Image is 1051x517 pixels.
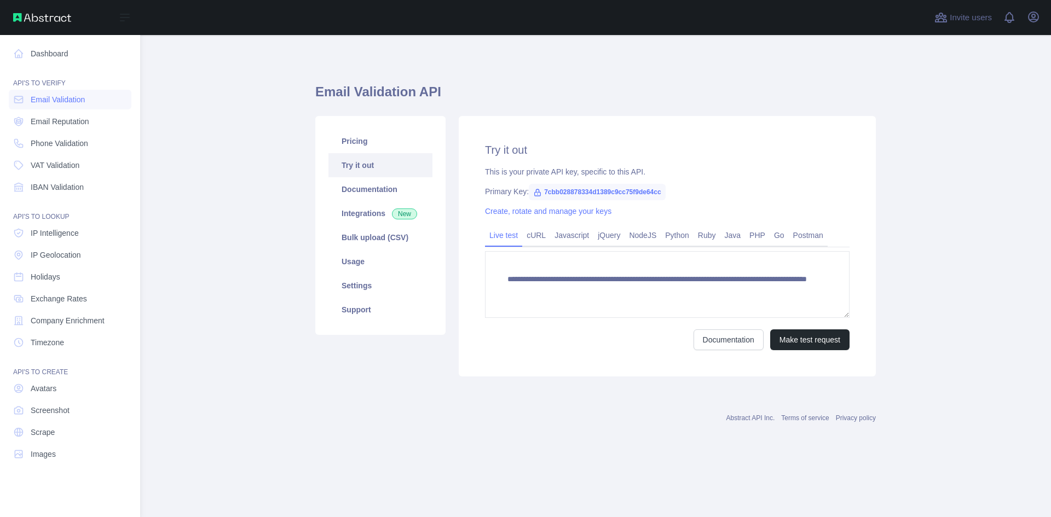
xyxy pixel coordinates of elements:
a: Integrations New [328,201,432,225]
a: Scrape [9,422,131,442]
a: Postman [789,226,828,244]
a: Screenshot [9,400,131,420]
a: PHP [745,226,770,244]
span: New [392,208,417,219]
a: Documentation [694,329,764,350]
span: Exchange Rates [31,293,87,304]
span: IP Intelligence [31,228,79,239]
a: Bulk upload (CSV) [328,225,432,249]
a: Email Validation [9,90,131,109]
a: Documentation [328,177,432,201]
span: IBAN Validation [31,182,84,193]
span: Scrape [31,427,55,438]
span: Email Validation [31,94,85,105]
div: Primary Key: [485,186,850,197]
span: VAT Validation [31,160,79,171]
a: Terms of service [781,414,829,422]
h1: Email Validation API [315,83,876,109]
a: Company Enrichment [9,311,131,330]
a: NodeJS [625,226,661,244]
a: cURL [522,226,550,244]
a: Python [661,226,694,244]
a: Images [9,444,131,464]
a: Privacy policy [836,414,876,422]
span: Timezone [31,337,64,348]
div: API'S TO CREATE [9,355,131,376]
span: Email Reputation [31,116,89,127]
a: Email Reputation [9,112,131,131]
span: Images [31,449,56,460]
div: API'S TO LOOKUP [9,199,131,221]
span: IP Geolocation [31,249,81,260]
a: IP Geolocation [9,245,131,265]
span: Company Enrichment [31,315,105,326]
h2: Try it out [485,142,850,158]
a: Abstract API Inc. [726,414,775,422]
a: Ruby [694,226,720,244]
span: 7cbb028878334d1389c9cc75f9de64cc [529,184,666,200]
a: Pricing [328,129,432,153]
span: Avatars [31,383,56,394]
img: Abstract API [13,13,71,22]
button: Invite users [932,9,994,26]
a: Java [720,226,746,244]
span: Invite users [950,11,992,24]
a: Create, rotate and manage your keys [485,207,611,216]
a: Live test [485,226,522,244]
a: Avatars [9,379,131,398]
a: Settings [328,274,432,298]
div: API'S TO VERIFY [9,66,131,88]
a: Support [328,298,432,322]
span: Phone Validation [31,138,88,149]
a: Usage [328,249,432,274]
div: This is your private API key, specific to this API. [485,166,850,177]
a: IBAN Validation [9,177,131,197]
span: Screenshot [31,405,70,416]
a: Javascript [550,226,593,244]
a: Exchange Rates [9,289,131,309]
a: IP Intelligence [9,223,131,243]
a: Holidays [9,267,131,287]
a: Go [770,226,789,244]
a: Timezone [9,333,131,352]
span: Holidays [31,271,60,282]
button: Make test request [770,329,850,350]
a: jQuery [593,226,625,244]
a: VAT Validation [9,155,131,175]
a: Phone Validation [9,133,131,153]
a: Try it out [328,153,432,177]
a: Dashboard [9,44,131,63]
